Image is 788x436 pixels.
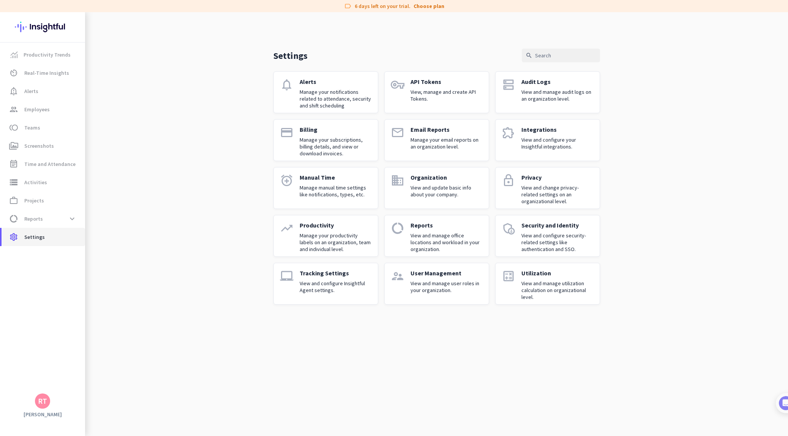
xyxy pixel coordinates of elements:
[9,178,18,187] i: storage
[344,2,352,10] i: label
[280,269,294,283] i: laptop_mac
[521,232,594,253] p: View and configure security-related settings like authentication and SSO.
[300,269,372,277] p: Tracking Settings
[384,263,489,305] a: supervisor_accountUser ManagementView and manage user roles in your organization.
[411,78,483,85] p: API Tokens
[24,68,69,77] span: Real-Time Insights
[11,51,17,58] img: menu-item
[391,126,404,139] i: email
[411,88,483,102] p: View, manage and create API Tokens.
[521,174,594,181] p: Privacy
[24,214,43,223] span: Reports
[9,123,18,132] i: toll
[15,12,70,42] img: Insightful logo
[24,232,45,242] span: Settings
[495,215,600,257] a: admin_panel_settingsSecurity and IdentityView and configure security-related settings like authen...
[414,2,444,10] a: Choose plan
[2,155,85,173] a: event_noteTime and Attendance
[300,126,372,133] p: Billing
[273,50,308,62] p: Settings
[521,88,594,102] p: View and manage audit logs on an organization level.
[24,196,44,205] span: Projects
[300,221,372,229] p: Productivity
[300,78,372,85] p: Alerts
[24,178,47,187] span: Activities
[24,141,54,150] span: Screenshots
[2,173,85,191] a: storageActivities
[24,160,76,169] span: Time and Attendance
[502,269,515,283] i: calculate
[38,397,47,405] div: RT
[526,52,532,59] i: search
[9,68,18,77] i: av_timer
[280,126,294,139] i: payment
[24,105,50,114] span: Employees
[2,82,85,100] a: notification_importantAlerts
[495,167,600,209] a: lockPrivacyView and change privacy-related settings on an organizational level.
[273,71,378,113] a: notificationsAlertsManage your notifications related to attendance, security and shift scheduling
[9,232,18,242] i: settings
[502,174,515,187] i: lock
[9,196,18,205] i: work_outline
[2,118,85,137] a: tollTeams
[300,136,372,157] p: Manage your subscriptions, billing details, and view or download invoices.
[521,78,594,85] p: Audit Logs
[65,212,79,226] button: expand_more
[502,78,515,92] i: dns
[495,263,600,305] a: calculateUtilizationView and manage utilization calculation on organizational level.
[300,232,372,253] p: Manage your productivity labels on an organization, team and individual level.
[300,88,372,109] p: Manage your notifications related to attendance, security and shift scheduling
[521,136,594,150] p: View and configure your Insightful integrations.
[273,215,378,257] a: trending_upProductivityManage your productivity labels on an organization, team and individual le...
[9,141,18,150] i: perm_media
[273,119,378,161] a: paymentBillingManage your subscriptions, billing details, and view or download invoices.
[300,280,372,294] p: View and configure Insightful Agent settings.
[391,78,404,92] i: vpn_key
[273,263,378,305] a: laptop_macTracking SettingsView and configure Insightful Agent settings.
[495,119,600,161] a: extensionIntegrationsView and configure your Insightful integrations.
[502,221,515,235] i: admin_panel_settings
[2,210,85,228] a: data_usageReportsexpand_more
[411,280,483,294] p: View and manage user roles in your organization.
[411,269,483,277] p: User Management
[411,184,483,198] p: View and update basic info about your company.
[502,126,515,139] i: extension
[2,137,85,155] a: perm_mediaScreenshots
[9,214,18,223] i: data_usage
[9,160,18,169] i: event_note
[411,232,483,253] p: View and manage office locations and workload in your organization.
[521,269,594,277] p: Utilization
[273,167,378,209] a: alarm_addManual TimeManage manual time settings like notifications, types, etc.
[384,119,489,161] a: emailEmail ReportsManage your email reports on an organization level.
[521,184,594,205] p: View and change privacy-related settings on an organizational level.
[280,221,294,235] i: trending_up
[24,123,40,132] span: Teams
[280,174,294,187] i: alarm_add
[384,167,489,209] a: domainOrganizationView and update basic info about your company.
[2,100,85,118] a: groupEmployees
[391,221,404,235] i: data_usage
[24,87,38,96] span: Alerts
[391,269,404,283] i: supervisor_account
[300,174,372,181] p: Manual Time
[521,221,594,229] p: Security and Identity
[2,228,85,246] a: settingsSettings
[411,174,483,181] p: Organization
[24,50,71,59] span: Productivity Trends
[521,126,594,133] p: Integrations
[2,191,85,210] a: work_outlineProjects
[9,105,18,114] i: group
[384,215,489,257] a: data_usageReportsView and manage office locations and workload in your organization.
[495,71,600,113] a: dnsAudit LogsView and manage audit logs on an organization level.
[411,126,483,133] p: Email Reports
[9,87,18,96] i: notification_important
[522,49,600,62] input: Search
[411,221,483,229] p: Reports
[411,136,483,150] p: Manage your email reports on an organization level.
[384,71,489,113] a: vpn_keyAPI TokensView, manage and create API Tokens.
[280,78,294,92] i: notifications
[2,64,85,82] a: av_timerReal-Time Insights
[521,280,594,300] p: View and manage utilization calculation on organizational level.
[391,174,404,187] i: domain
[300,184,372,198] p: Manage manual time settings like notifications, types, etc.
